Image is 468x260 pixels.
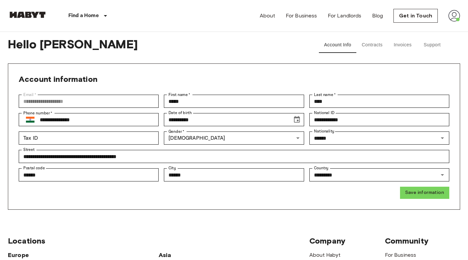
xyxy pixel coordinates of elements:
label: First name [168,92,190,98]
span: Account information [19,74,98,84]
button: Invoices [388,37,417,53]
button: Open [438,170,447,179]
div: Street [19,150,449,163]
div: National ID [309,113,449,126]
div: First name [164,95,304,108]
label: Gender [168,129,184,134]
a: For Business [385,252,416,258]
a: Blog [372,12,383,20]
a: About Habyt [309,252,341,258]
button: Contracts [356,37,388,53]
button: Support [417,37,447,53]
label: Street [23,147,34,153]
label: Date of birth [168,110,191,116]
span: Company [309,236,345,246]
label: Last name [314,92,336,98]
button: Open [438,133,447,143]
span: Europe [8,251,29,259]
label: City [168,165,176,171]
label: Phone number [23,110,53,116]
a: About [260,12,275,20]
label: Email [23,92,36,98]
span: Hello [PERSON_NAME] [8,37,301,53]
img: Habyt [8,12,47,18]
span: Community [385,236,429,246]
button: Select country [23,113,37,127]
label: Nationality [314,129,334,134]
div: City [164,168,304,181]
div: Last name [309,95,449,108]
div: Postal code [19,168,159,181]
button: Save information [400,187,449,199]
span: Locations [8,236,45,246]
label: National ID [314,110,334,116]
img: India [26,117,34,123]
div: Email [19,95,159,108]
img: avatar [448,10,460,22]
a: For Business [286,12,317,20]
button: Choose date, selected date is Aug 30, 2001 [290,113,303,126]
p: Find a Home [68,12,99,20]
div: Tax ID [19,131,159,145]
button: Account Info [319,37,357,53]
label: Country [314,165,328,171]
div: [DEMOGRAPHIC_DATA] [164,131,304,145]
span: Asia [159,251,171,259]
a: For Landlords [328,12,362,20]
a: Get in Touch [393,9,438,23]
label: Postal code [23,165,45,171]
